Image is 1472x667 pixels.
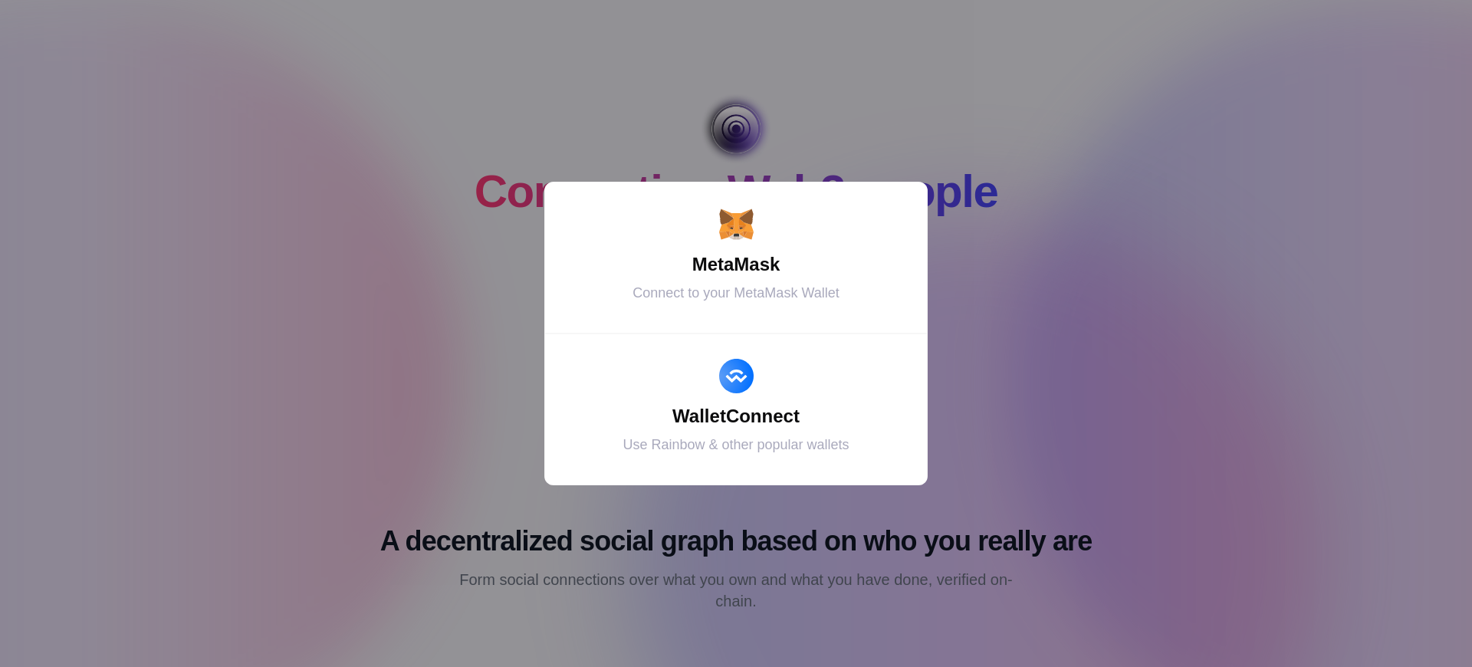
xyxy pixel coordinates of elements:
div: Use Rainbow & other popular wallets [563,435,909,455]
img: WalletConnect [719,359,754,393]
div: WalletConnect [563,402,909,430]
div: Connect to your MetaMask Wallet [563,283,909,304]
img: MetaMask [719,207,754,242]
div: MetaMask [563,251,909,278]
